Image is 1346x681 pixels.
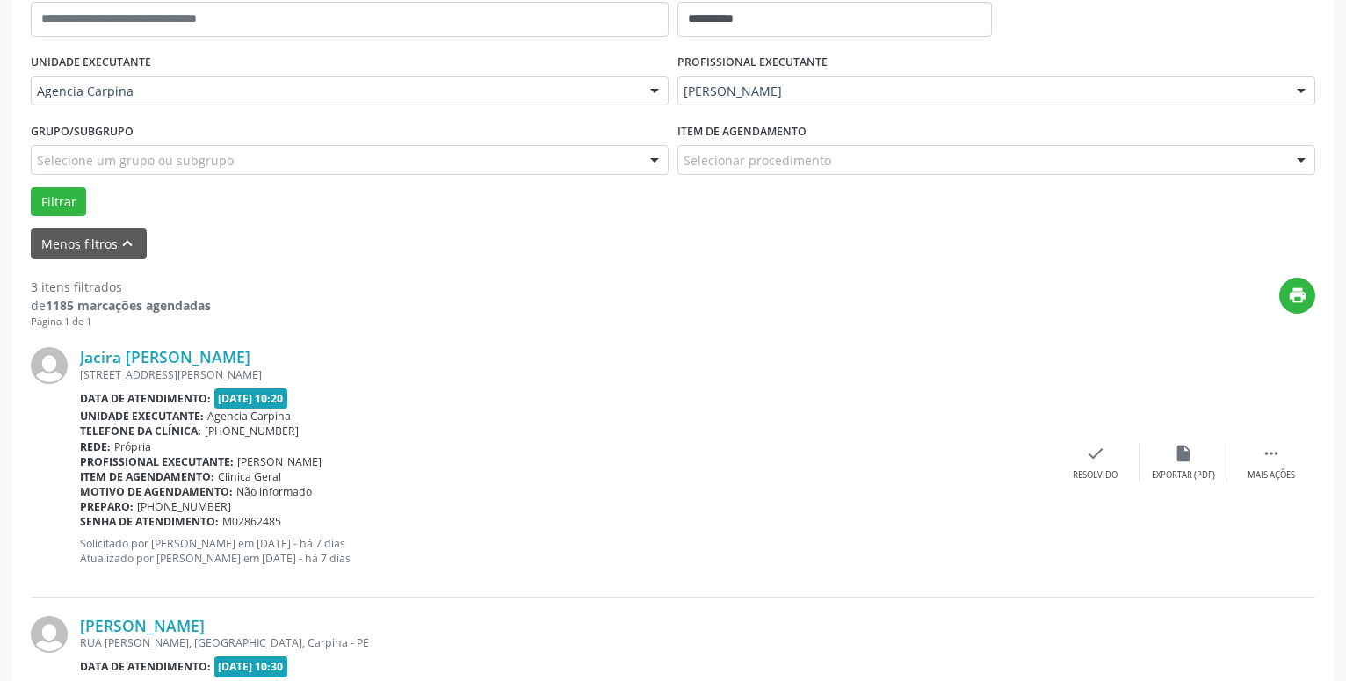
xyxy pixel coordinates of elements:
[80,469,214,484] b: Item de agendamento:
[80,659,211,674] b: Data de atendimento:
[222,514,281,529] span: M02862485
[80,347,250,366] a: Jacira [PERSON_NAME]
[114,439,151,454] span: Própria
[207,409,291,424] span: Agencia Carpina
[1174,444,1193,463] i: insert_drive_file
[218,469,281,484] span: Clinica Geral
[31,49,151,76] label: UNIDADE EXECUTANTE
[37,151,234,170] span: Selecione um grupo ou subgrupo
[31,228,147,259] button: Menos filtroskeyboard_arrow_up
[137,499,231,514] span: [PHONE_NUMBER]
[80,424,201,438] b: Telefone da clínica:
[1262,444,1281,463] i: 
[80,484,233,499] b: Motivo de agendamento:
[80,391,211,406] b: Data de atendimento:
[205,424,299,438] span: [PHONE_NUMBER]
[684,83,1279,100] span: [PERSON_NAME]
[80,635,1052,650] div: RUA [PERSON_NAME], [GEOGRAPHIC_DATA], Carpina - PE
[80,367,1052,382] div: [STREET_ADDRESS][PERSON_NAME]
[31,296,211,315] div: de
[214,388,288,409] span: [DATE] 10:20
[1073,469,1118,482] div: Resolvido
[80,616,205,635] a: [PERSON_NAME]
[1152,469,1215,482] div: Exportar (PDF)
[118,234,137,253] i: keyboard_arrow_up
[80,454,234,469] b: Profissional executante:
[214,656,288,677] span: [DATE] 10:30
[46,297,211,314] strong: 1185 marcações agendadas
[684,151,831,170] span: Selecionar procedimento
[237,454,322,469] span: [PERSON_NAME]
[1086,444,1105,463] i: check
[1248,469,1295,482] div: Mais ações
[677,49,828,76] label: PROFISSIONAL EXECUTANTE
[80,536,1052,566] p: Solicitado por [PERSON_NAME] em [DATE] - há 7 dias Atualizado por [PERSON_NAME] em [DATE] - há 7 ...
[31,347,68,384] img: img
[80,514,219,529] b: Senha de atendimento:
[1288,286,1307,305] i: print
[31,278,211,296] div: 3 itens filtrados
[80,499,134,514] b: Preparo:
[31,616,68,653] img: img
[31,118,134,145] label: Grupo/Subgrupo
[80,439,111,454] b: Rede:
[1279,278,1315,314] button: print
[80,409,204,424] b: Unidade executante:
[31,315,211,330] div: Página 1 de 1
[236,484,312,499] span: Não informado
[31,187,86,217] button: Filtrar
[37,83,633,100] span: Agencia Carpina
[677,118,807,145] label: Item de agendamento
